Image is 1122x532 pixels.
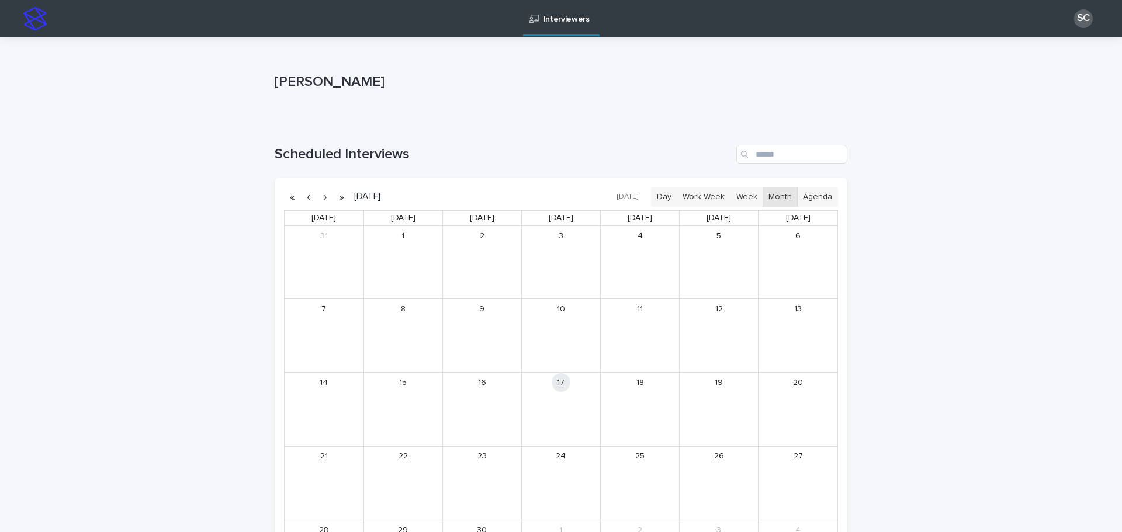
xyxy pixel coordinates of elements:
[601,373,680,446] td: September 18, 2025
[442,373,521,446] td: September 16, 2025
[631,447,649,466] a: September 25, 2025
[314,300,333,318] a: September 7, 2025
[789,447,808,466] a: September 27, 2025
[314,447,333,466] a: September 21, 2025
[363,298,442,372] td: September 8, 2025
[394,447,413,466] a: September 22, 2025
[521,226,600,298] td: September 3, 2025
[759,226,837,298] td: September 6, 2025
[651,187,677,207] button: Day
[363,373,442,446] td: September 15, 2025
[442,446,521,520] td: September 23, 2025
[601,298,680,372] td: September 11, 2025
[789,300,808,318] a: September 13, 2025
[284,187,300,206] button: Previous year
[631,227,649,245] a: September 4, 2025
[521,446,600,520] td: September 24, 2025
[763,187,798,207] button: Month
[285,373,363,446] td: September 14, 2025
[784,211,813,225] a: Saturday
[680,446,759,520] td: September 26, 2025
[704,211,733,225] a: Friday
[631,373,649,392] a: September 18, 2025
[709,227,728,245] a: September 5, 2025
[363,226,442,298] td: September 1, 2025
[631,300,649,318] a: September 11, 2025
[275,74,843,91] p: [PERSON_NAME]
[309,211,338,225] a: Sunday
[521,298,600,372] td: September 10, 2025
[759,373,837,446] td: September 20, 2025
[285,298,363,372] td: September 7, 2025
[677,187,730,207] button: Work Week
[736,145,847,164] input: Search
[709,447,728,466] a: September 26, 2025
[680,226,759,298] td: September 5, 2025
[709,373,728,392] a: September 19, 2025
[680,298,759,372] td: September 12, 2025
[789,373,808,392] a: September 20, 2025
[389,211,418,225] a: Monday
[789,227,808,245] a: September 6, 2025
[552,373,570,392] a: September 17, 2025
[601,226,680,298] td: September 4, 2025
[442,226,521,298] td: September 2, 2025
[23,7,47,30] img: stacker-logo-s-only.png
[730,187,763,207] button: Week
[680,373,759,446] td: September 19, 2025
[797,187,838,207] button: Agenda
[285,446,363,520] td: September 21, 2025
[314,227,333,245] a: August 31, 2025
[1074,9,1093,28] div: SC
[467,211,497,225] a: Tuesday
[349,192,380,201] h2: [DATE]
[552,300,570,318] a: September 10, 2025
[552,227,570,245] a: September 3, 2025
[473,373,491,392] a: September 16, 2025
[333,187,349,206] button: Next year
[759,298,837,372] td: September 13, 2025
[442,298,521,372] td: September 9, 2025
[473,227,491,245] a: September 2, 2025
[759,446,837,520] td: September 27, 2025
[473,447,491,466] a: September 23, 2025
[314,373,333,392] a: September 14, 2025
[275,146,732,163] h1: Scheduled Interviews
[601,446,680,520] td: September 25, 2025
[709,300,728,318] a: September 12, 2025
[521,373,600,446] td: September 17, 2025
[546,211,576,225] a: Wednesday
[394,227,413,245] a: September 1, 2025
[363,446,442,520] td: September 22, 2025
[611,189,644,206] button: [DATE]
[625,211,654,225] a: Thursday
[300,187,317,206] button: Previous month
[317,187,333,206] button: Next month
[473,300,491,318] a: September 9, 2025
[285,226,363,298] td: August 31, 2025
[552,447,570,466] a: September 24, 2025
[394,373,413,392] a: September 15, 2025
[394,300,413,318] a: September 8, 2025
